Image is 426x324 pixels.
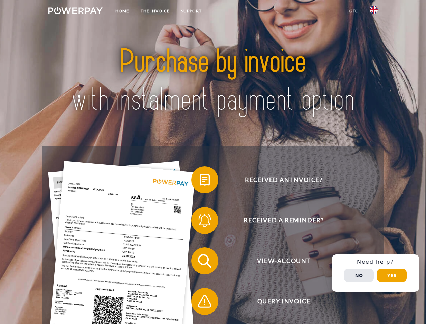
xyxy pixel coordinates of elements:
img: qb_bell.svg [196,212,213,229]
a: GTC [344,5,364,17]
button: View-Account [191,247,367,274]
img: qb_search.svg [196,252,213,269]
a: Support [175,5,207,17]
img: logo-powerpay-white.svg [48,7,103,14]
div: Schnellhilfe [332,254,419,292]
h3: Need help? [336,259,415,265]
span: Received an invoice? [201,166,366,193]
a: Home [110,5,135,17]
img: qb_bill.svg [196,171,213,188]
img: title-powerpay_en.svg [64,32,362,129]
button: No [344,269,374,282]
button: Yes [377,269,407,282]
span: Received a reminder? [201,207,366,234]
span: View-Account [201,247,366,274]
img: en [370,6,378,14]
img: qb_warning.svg [196,293,213,310]
button: Received a reminder? [191,207,367,234]
a: THE INVOICE [135,5,175,17]
span: Query Invoice [201,288,366,315]
button: Received an invoice? [191,166,367,193]
button: Query Invoice [191,288,367,315]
